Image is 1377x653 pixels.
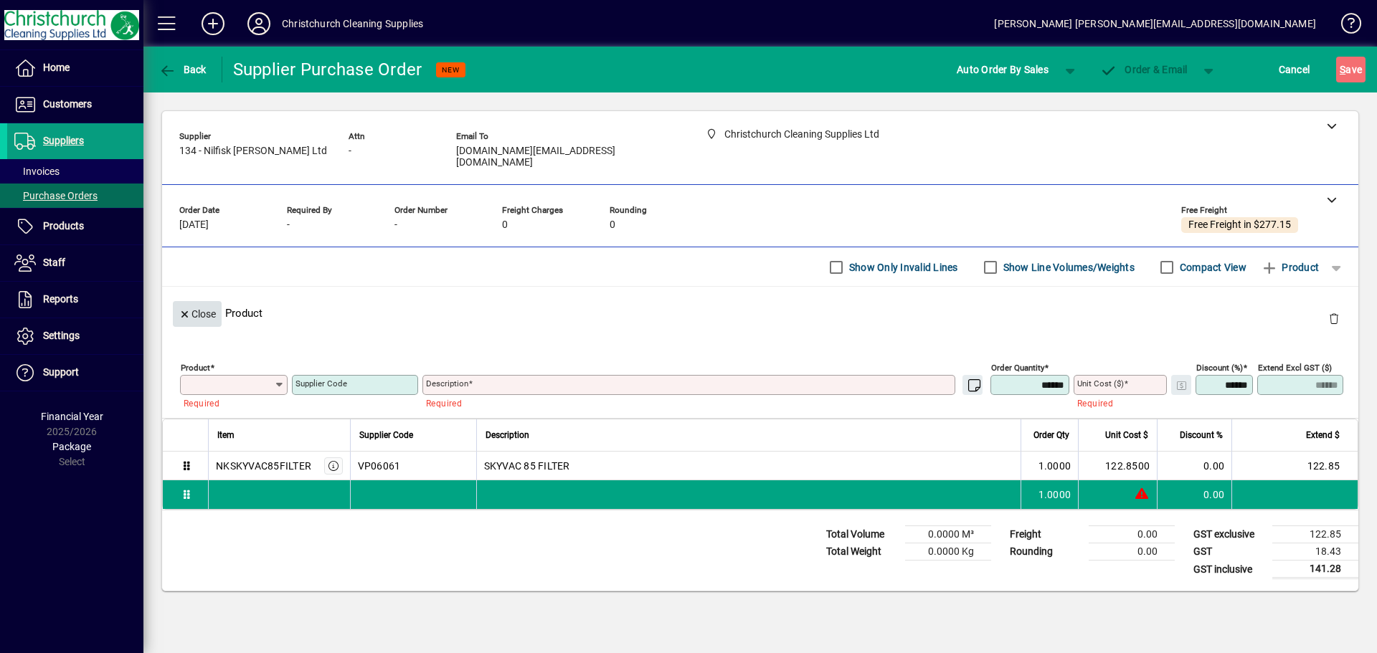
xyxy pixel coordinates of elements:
[1093,57,1195,82] button: Order & Email
[819,526,905,543] td: Total Volume
[957,58,1049,81] span: Auto Order By Sales
[179,146,327,157] span: 134 - Nilfisk [PERSON_NAME] Ltd
[1100,64,1188,75] span: Order & Email
[1317,301,1351,335] button: Delete
[43,257,65,268] span: Staff
[1003,526,1089,543] td: Freight
[1275,57,1314,82] button: Cancel
[1157,480,1231,509] td: 0.00
[1186,543,1272,561] td: GST
[287,219,290,231] span: -
[1077,378,1124,389] mat-label: Unit Cost ($)
[1021,452,1078,480] td: 1.0000
[162,287,1358,339] div: Product
[1077,395,1155,410] mat-error: Required
[394,219,397,231] span: -
[349,146,351,157] span: -
[1177,260,1246,275] label: Compact View
[1000,260,1135,275] label: Show Line Volumes/Weights
[950,57,1056,82] button: Auto Order By Sales
[14,166,60,177] span: Invoices
[1231,452,1358,480] td: 122.85
[1078,452,1157,480] td: 122.8500
[7,245,143,281] a: Staff
[1021,480,1078,509] td: 1.0000
[456,146,671,168] span: [DOMAIN_NAME][EMAIL_ADDRESS][DOMAIN_NAME]
[1272,543,1358,561] td: 18.43
[7,355,143,391] a: Support
[158,64,207,75] span: Back
[1033,427,1069,443] span: Order Qty
[155,57,210,82] button: Back
[179,302,216,326] span: Close
[1089,543,1175,561] td: 0.00
[7,159,143,183] a: Invoices
[41,411,103,422] span: Financial Year
[43,293,78,305] span: Reports
[610,219,615,231] span: 0
[991,363,1044,373] mat-label: Order Quantity
[819,543,905,561] td: Total Weight
[43,220,84,232] span: Products
[994,12,1316,35] div: [PERSON_NAME] [PERSON_NAME][EMAIL_ADDRESS][DOMAIN_NAME]
[905,543,991,561] td: 0.0000 Kg
[1272,561,1358,578] td: 141.28
[173,301,222,327] button: Close
[52,441,91,452] span: Package
[7,209,143,244] a: Products
[179,219,209,231] span: [DATE]
[905,526,991,543] td: 0.0000 M³
[1196,363,1243,373] mat-label: Discount (%)
[1330,3,1359,49] a: Knowledge Base
[1258,363,1332,373] mat-label: Extend excl GST ($)
[216,459,311,473] div: NKSKYVAC85FILTER
[1272,526,1358,543] td: 122.85
[7,318,143,354] a: Settings
[502,219,508,231] span: 0
[181,363,210,373] mat-label: Product
[359,427,413,443] span: Supplier Code
[484,459,570,473] span: SKYVAC 85 FILTER
[1306,427,1340,443] span: Extend $
[1105,427,1148,443] span: Unit Cost $
[1186,561,1272,578] td: GST inclusive
[1089,526,1175,543] td: 0.00
[184,395,276,410] mat-error: Required
[350,452,476,480] td: VP06061
[190,11,236,37] button: Add
[43,98,92,110] span: Customers
[295,378,347,389] mat-label: Supplier Code
[143,57,222,82] app-page-header-button: Back
[846,260,958,275] label: Show Only Invalid Lines
[169,307,225,320] app-page-header-button: Close
[1317,312,1351,325] app-page-header-button: Delete
[1157,452,1231,480] td: 0.00
[43,135,84,146] span: Suppliers
[14,190,98,201] span: Purchase Orders
[1186,526,1272,543] td: GST exclusive
[43,330,80,341] span: Settings
[236,11,282,37] button: Profile
[1279,58,1310,81] span: Cancel
[7,282,143,318] a: Reports
[1188,219,1291,231] span: Free Freight in $277.15
[442,65,460,75] span: NEW
[7,87,143,123] a: Customers
[426,378,468,389] mat-label: Description
[1340,58,1362,81] span: ave
[233,58,422,81] div: Supplier Purchase Order
[1336,57,1366,82] button: Save
[486,427,529,443] span: Description
[1180,427,1223,443] span: Discount %
[426,395,975,410] mat-error: Required
[7,183,143,208] a: Purchase Orders
[1340,64,1345,75] span: S
[282,12,423,35] div: Christchurch Cleaning Supplies
[1003,543,1089,561] td: Rounding
[7,50,143,86] a: Home
[43,62,70,73] span: Home
[43,366,79,378] span: Support
[217,427,235,443] span: Item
